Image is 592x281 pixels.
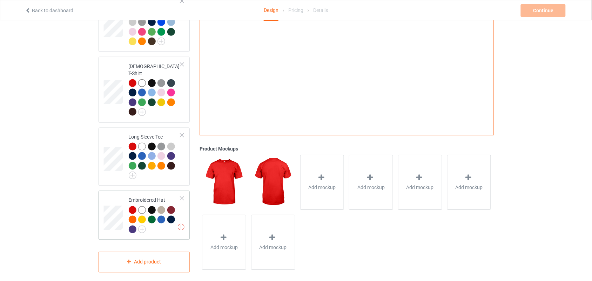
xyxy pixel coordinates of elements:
div: Add mockup [251,215,295,270]
div: Long Sleeve Tee [129,133,181,177]
span: Add mockup [406,184,434,191]
img: svg+xml;base64,PD94bWwgdmVyc2lvbj0iMS4wIiBlbmNvZGluZz0iVVRGLTgiPz4KPHN2ZyB3aWR0aD0iMjJweCIgaGVpZ2... [129,172,136,179]
div: Product Mockups [200,146,493,153]
a: Back to dashboard [25,8,73,13]
span: Add mockup [260,244,287,251]
img: svg+xml;base64,PD94bWwgdmVyc2lvbj0iMS4wIiBlbmNvZGluZz0iVVRGLTgiPz4KPHN2ZyB3aWR0aD0iMjJweCIgaGVpZ2... [138,226,146,233]
div: Add mockup [202,215,246,270]
div: Add mockup [349,155,393,210]
div: Design [264,0,278,21]
img: regular.jpg [251,155,295,210]
div: Embroidered Hat [129,197,181,233]
img: exclamation icon [178,224,184,230]
span: Add mockup [357,184,385,191]
div: Long Sleeve Tee [99,128,190,186]
span: Add mockup [309,184,336,191]
div: Add product [99,252,190,273]
div: [DEMOGRAPHIC_DATA] T-Shirt [129,63,181,115]
div: Add mockup [300,155,344,210]
div: Embroidered Hat [99,191,190,240]
div: Add mockup [447,155,491,210]
img: regular.jpg [202,155,246,210]
span: Add mockup [456,184,483,191]
span: Add mockup [210,244,238,251]
img: svg+xml;base64,PD94bWwgdmVyc2lvbj0iMS4wIiBlbmNvZGluZz0iVVRGLTgiPz4KPHN2ZyB3aWR0aD0iMjJweCIgaGVpZ2... [138,108,146,116]
div: [DEMOGRAPHIC_DATA] T-Shirt [99,57,190,122]
img: svg+xml;base64,PD94bWwgdmVyc2lvbj0iMS4wIiBlbmNvZGluZz0iVVRGLTgiPz4KPHN2ZyB3aWR0aD0iMjJweCIgaGVpZ2... [157,38,165,45]
div: Pricing [288,0,303,20]
div: Details [314,0,328,20]
img: heather_texture.png [138,18,146,26]
div: Add mockup [398,155,442,210]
